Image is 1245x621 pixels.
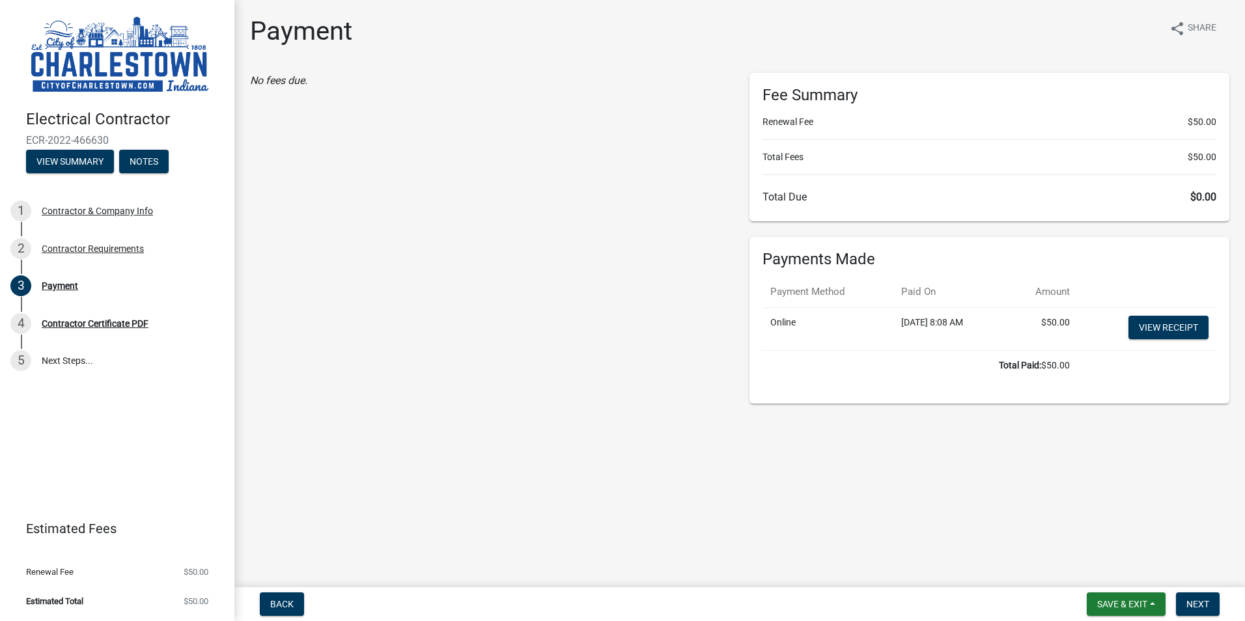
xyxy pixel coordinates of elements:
h6: Fee Summary [762,86,1216,105]
h6: Total Due [762,191,1216,203]
div: 1 [10,200,31,221]
i: share [1169,21,1185,36]
span: $50.00 [1188,115,1216,129]
div: Contractor Certificate PDF [42,319,148,328]
span: $50.00 [1188,150,1216,164]
div: Payment [42,281,78,290]
h1: Payment [250,16,352,47]
span: ECR-2022-466630 [26,134,208,146]
div: 2 [10,238,31,259]
span: Renewal Fee [26,568,74,576]
span: Estimated Total [26,597,83,605]
th: Amount [1005,277,1078,307]
td: Online [762,307,893,350]
td: $50.00 [1005,307,1078,350]
h4: Electrical Contractor [26,110,224,129]
div: 3 [10,275,31,296]
button: Notes [119,150,169,173]
th: Payment Method [762,277,893,307]
button: Back [260,592,304,616]
div: Contractor Requirements [42,244,144,253]
li: Total Fees [762,150,1216,164]
span: $0.00 [1190,191,1216,203]
img: City of Charlestown, Indiana [26,14,214,96]
button: Save & Exit [1087,592,1166,616]
div: 4 [10,313,31,334]
wm-modal-confirm: Summary [26,157,114,167]
i: No fees due. [250,74,307,87]
wm-modal-confirm: Notes [119,157,169,167]
li: Renewal Fee [762,115,1216,129]
button: shareShare [1159,16,1227,41]
span: Back [270,599,294,609]
span: Save & Exit [1097,599,1147,609]
th: Paid On [893,277,1005,307]
b: Total Paid: [999,360,1041,370]
span: $50.00 [184,568,208,576]
a: Estimated Fees [10,516,214,542]
button: Next [1176,592,1220,616]
td: $50.00 [762,350,1078,380]
td: [DATE] 8:08 AM [893,307,1005,350]
span: Next [1186,599,1209,609]
div: 5 [10,350,31,371]
div: Contractor & Company Info [42,206,153,215]
span: Share [1188,21,1216,36]
a: View receipt [1128,316,1209,339]
span: $50.00 [184,597,208,605]
button: View Summary [26,150,114,173]
h6: Payments Made [762,250,1216,269]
